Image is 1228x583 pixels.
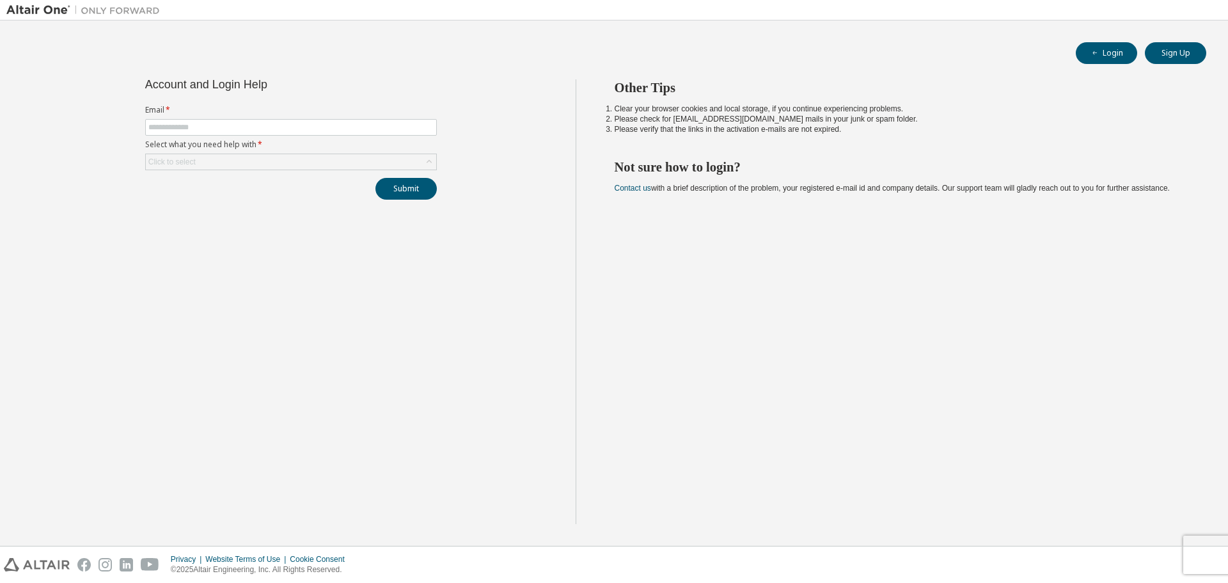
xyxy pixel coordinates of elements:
div: Click to select [146,154,436,170]
img: facebook.svg [77,558,91,571]
div: Account and Login Help [145,79,379,90]
img: altair_logo.svg [4,558,70,571]
li: Please check for [EMAIL_ADDRESS][DOMAIN_NAME] mails in your junk or spam folder. [615,114,1184,124]
a: Contact us [615,184,651,193]
div: Cookie Consent [290,554,352,564]
div: Website Terms of Use [205,554,290,564]
img: Altair One [6,4,166,17]
div: Privacy [171,554,205,564]
img: linkedin.svg [120,558,133,571]
h2: Other Tips [615,79,1184,96]
li: Please verify that the links in the activation e-mails are not expired. [615,124,1184,134]
button: Sign Up [1145,42,1206,64]
h2: Not sure how to login? [615,159,1184,175]
button: Submit [375,178,437,200]
button: Login [1076,42,1137,64]
label: Select what you need help with [145,140,437,150]
div: Click to select [148,157,196,167]
span: with a brief description of the problem, your registered e-mail id and company details. Our suppo... [615,184,1170,193]
p: © 2025 Altair Engineering, Inc. All Rights Reserved. [171,564,352,575]
img: instagram.svg [98,558,112,571]
li: Clear your browser cookies and local storage, if you continue experiencing problems. [615,104,1184,114]
label: Email [145,105,437,115]
img: youtube.svg [141,558,159,571]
